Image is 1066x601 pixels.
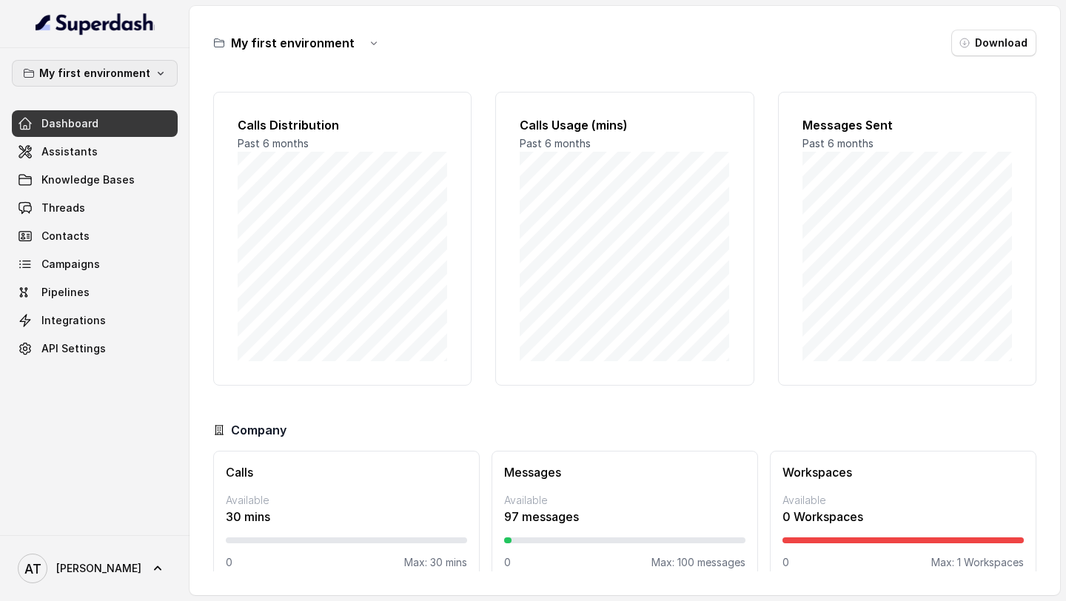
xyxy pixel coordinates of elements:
[782,493,1024,508] p: Available
[41,201,85,215] span: Threads
[504,555,511,570] p: 0
[41,172,135,187] span: Knowledge Bases
[12,279,178,306] a: Pipelines
[24,561,41,577] text: AT
[12,60,178,87] button: My first environment
[651,555,745,570] p: Max: 100 messages
[12,548,178,589] a: [PERSON_NAME]
[12,167,178,193] a: Knowledge Bases
[782,508,1024,526] p: 0 Workspaces
[520,137,591,150] span: Past 6 months
[41,285,90,300] span: Pipelines
[41,229,90,244] span: Contacts
[231,34,355,52] h3: My first environment
[404,555,467,570] p: Max: 30 mins
[41,116,98,131] span: Dashboard
[504,463,745,481] h3: Messages
[56,561,141,576] span: [PERSON_NAME]
[226,463,467,481] h3: Calls
[782,463,1024,481] h3: Workspaces
[41,257,100,272] span: Campaigns
[12,307,178,334] a: Integrations
[41,144,98,159] span: Assistants
[802,137,874,150] span: Past 6 months
[41,313,106,328] span: Integrations
[226,508,467,526] p: 30 mins
[931,555,1024,570] p: Max: 1 Workspaces
[802,116,1012,134] h2: Messages Sent
[12,251,178,278] a: Campaigns
[520,116,729,134] h2: Calls Usage (mins)
[12,195,178,221] a: Threads
[238,137,309,150] span: Past 6 months
[39,64,150,82] p: My first environment
[951,30,1036,56] button: Download
[504,508,745,526] p: 97 messages
[226,555,232,570] p: 0
[504,493,745,508] p: Available
[36,12,155,36] img: light.svg
[12,223,178,249] a: Contacts
[41,341,106,356] span: API Settings
[12,335,178,362] a: API Settings
[226,493,467,508] p: Available
[12,110,178,137] a: Dashboard
[12,138,178,165] a: Assistants
[238,116,447,134] h2: Calls Distribution
[231,421,286,439] h3: Company
[782,555,789,570] p: 0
